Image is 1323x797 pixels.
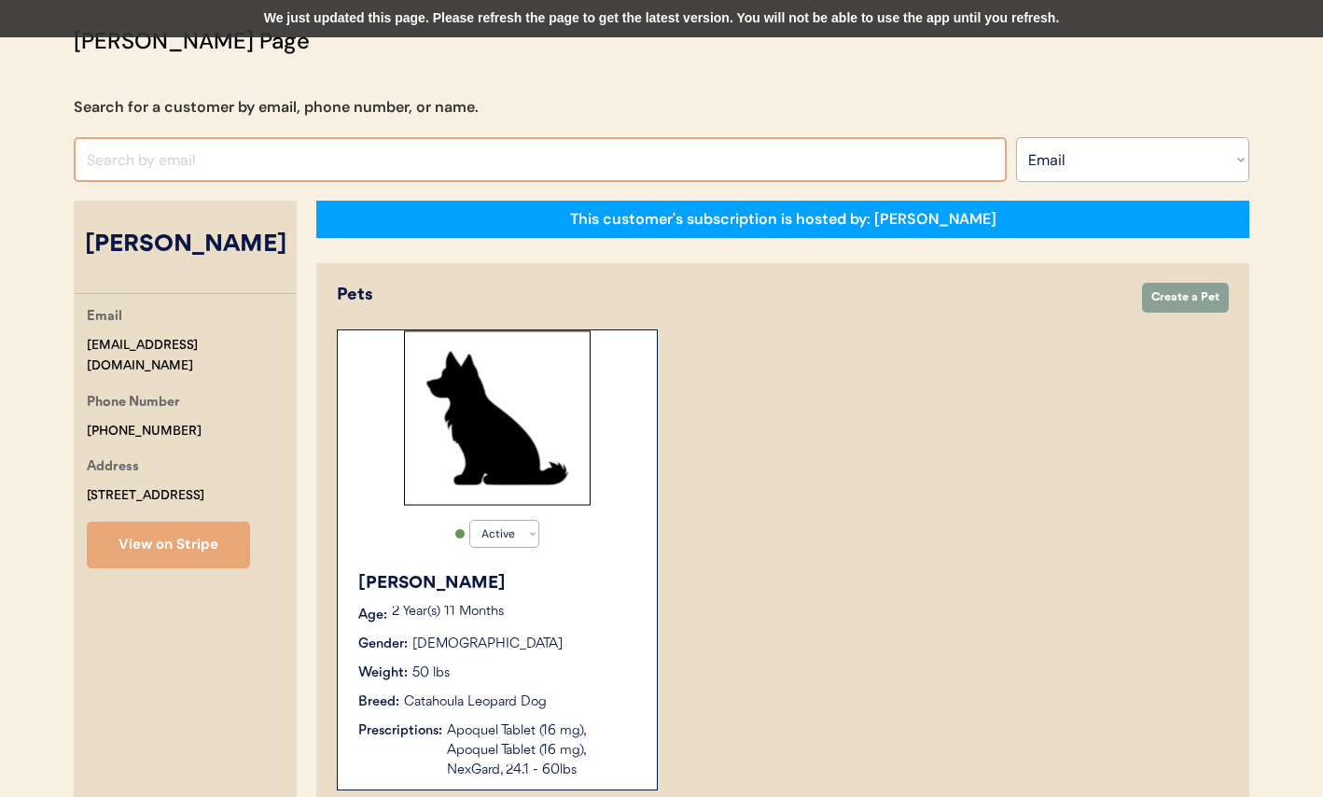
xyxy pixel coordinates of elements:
[358,606,387,625] div: Age:
[87,485,204,507] div: [STREET_ADDRESS]
[412,635,563,654] div: [DEMOGRAPHIC_DATA]
[87,392,180,415] div: Phone Number
[358,721,442,741] div: Prescriptions:
[74,96,479,119] div: Search for a customer by email, phone number, or name.
[358,664,408,683] div: Weight:
[404,330,591,506] img: Rectangle%2029.svg
[87,456,139,480] div: Address
[447,721,638,780] div: Apoquel Tablet (16 mg), Apoquel Tablet (16 mg), NexGard, 24.1 - 60lbs
[1142,283,1229,313] button: Create a Pet
[74,228,297,263] div: [PERSON_NAME]
[392,606,638,619] p: 2 Year(s) 11 Months
[87,335,297,378] div: [EMAIL_ADDRESS][DOMAIN_NAME]
[404,692,547,712] div: Catahoula Leopard Dog
[74,137,1007,182] input: Search by email
[87,306,122,329] div: Email
[358,635,408,654] div: Gender:
[412,664,450,683] div: 50 lbs
[87,522,250,568] button: View on Stripe
[74,24,310,58] div: [PERSON_NAME] Page
[337,283,1123,308] div: Pets
[87,421,202,442] div: [PHONE_NUMBER]
[358,692,399,712] div: Breed:
[358,571,638,596] div: [PERSON_NAME]
[570,209,996,230] div: This customer's subscription is hosted by: [PERSON_NAME]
